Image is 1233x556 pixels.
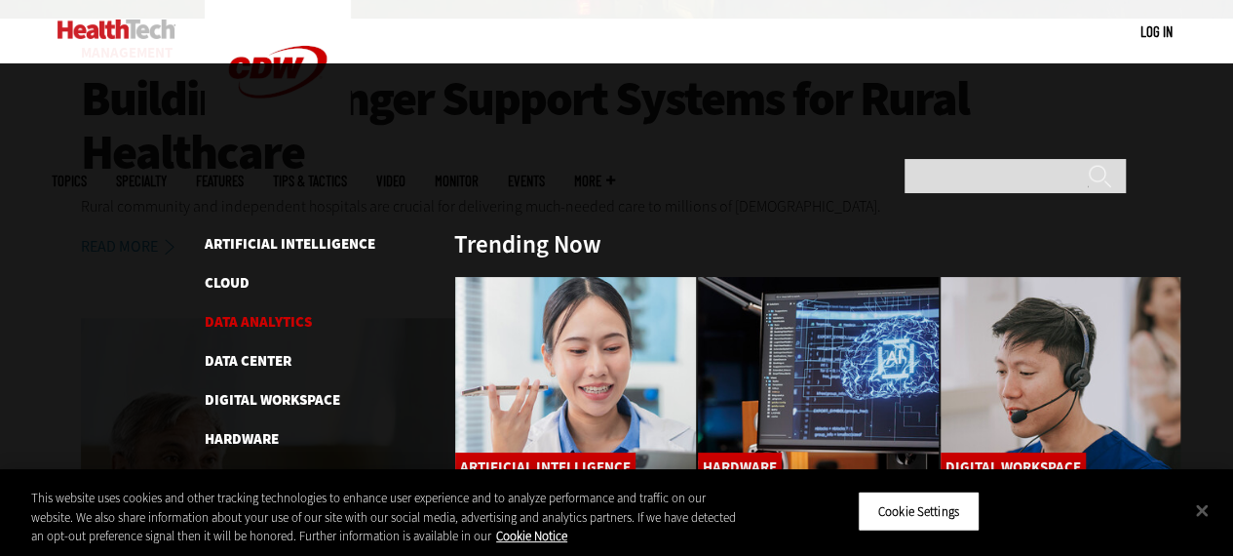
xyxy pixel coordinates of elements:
[1140,21,1173,42] div: User menu
[205,312,312,332] a: Data Analytics
[454,232,601,257] h3: Trending Now
[58,20,175,39] img: Home
[205,273,250,293] a: Cloud
[698,453,782,482] a: Hardware
[205,468,269,488] a: Internet
[697,276,940,483] img: Desktop monitor with brain AI concept
[455,453,636,482] a: Artificial Intelligence
[496,528,567,544] a: More information about your privacy
[858,491,980,532] button: Cookie Settings
[205,234,375,254] a: Artificial Intelligence
[31,489,740,546] div: This website uses cookies and other tracking technologies to enhance user experience and to analy...
[941,453,1086,482] a: Digital Workspace
[940,276,1182,483] img: Healthcare contact center
[454,276,697,483] img: Doctor using phone to dictate to tablet
[205,429,279,449] a: Hardware
[205,390,340,410] a: Digital Workspace
[1140,22,1173,40] a: Log in
[1180,489,1223,532] button: Close
[205,351,291,371] a: Data Center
